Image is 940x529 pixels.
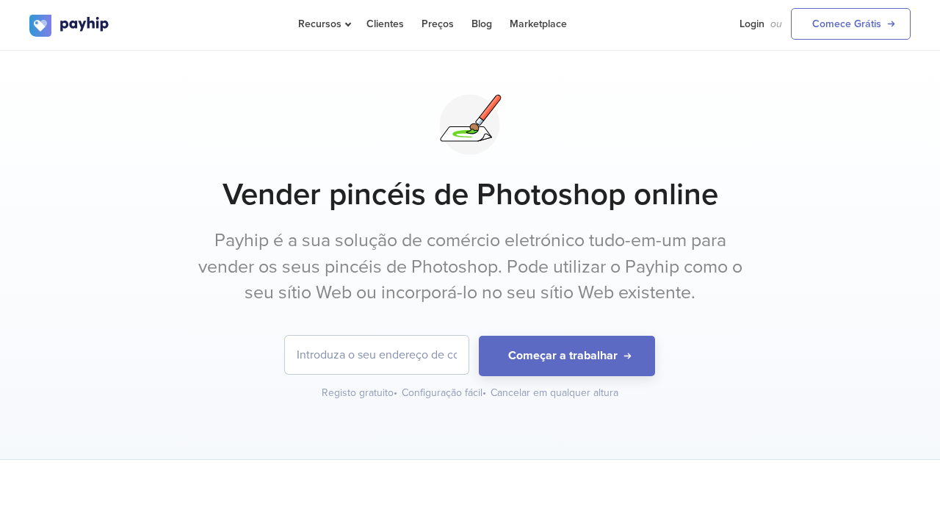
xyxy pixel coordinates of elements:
div: Configuração fácil [402,386,488,400]
button: Começar a trabalhar [479,336,655,376]
div: Registo gratuito [322,386,399,400]
img: logo.svg [29,15,110,37]
span: • [394,386,397,399]
div: Cancelar em qualquer altura [491,386,618,400]
img: svg+xml;utf8,%3Csvg%20viewBox%3D%220%200%20100%20100%22%20xmlns%3D%22http%3A%2F%2Fwww.w3.org%2F20... [433,87,507,162]
h1: Vender pincéis de Photoshop online [29,176,911,213]
input: Introduza o seu endereço de correio eletrónico [285,336,469,374]
span: • [482,386,486,399]
a: Comece Grátis [791,8,911,40]
span: Recursos [298,18,349,30]
p: Payhip é a sua solução de comércio eletrónico tudo-em-um para vender os seus pincéis de Photoshop... [195,228,745,306]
